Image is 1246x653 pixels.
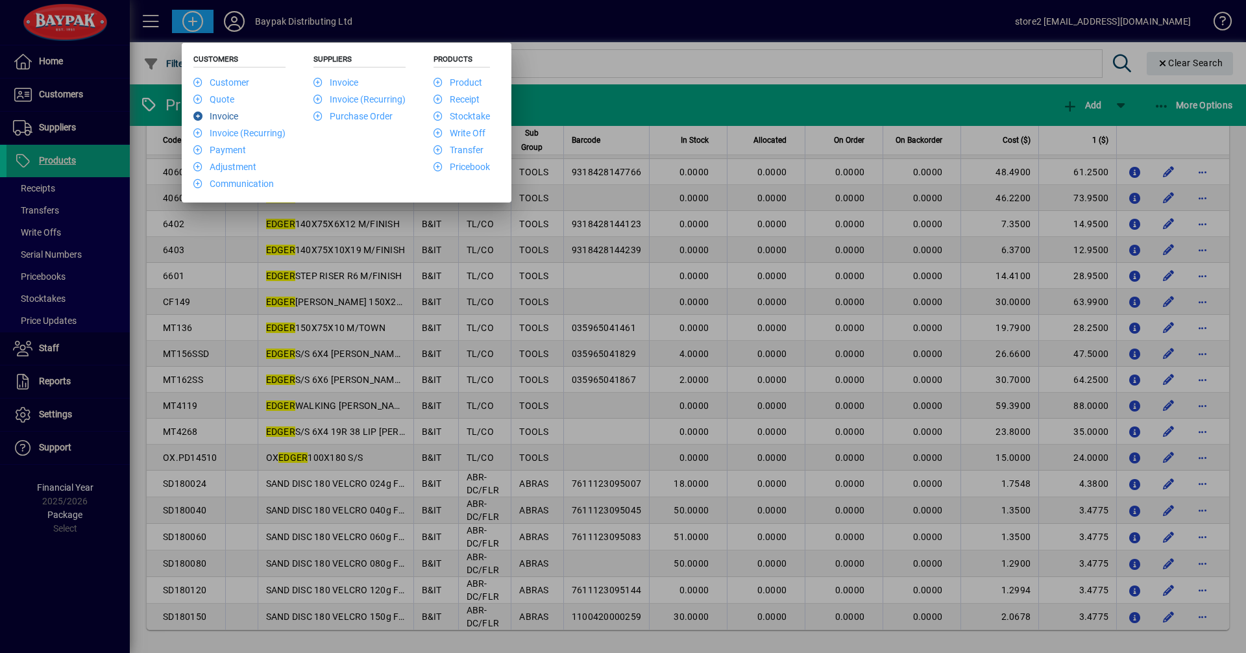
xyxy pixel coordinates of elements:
a: Product [434,77,482,88]
h5: Products [434,55,490,68]
a: Stocktake [434,111,490,121]
a: Receipt [434,94,480,105]
a: Transfer [434,145,483,155]
a: Invoice (Recurring) [193,128,286,138]
a: Payment [193,145,246,155]
a: Customer [193,77,249,88]
a: Communication [193,179,274,189]
a: Write Off [434,128,485,138]
a: Pricebook [434,162,490,172]
a: Adjustment [193,162,256,172]
a: Invoice [313,77,358,88]
a: Invoice [193,111,238,121]
h5: Suppliers [313,55,406,68]
h5: Customers [193,55,286,68]
a: Invoice (Recurring) [313,94,406,105]
a: Purchase Order [313,111,393,121]
a: Quote [193,94,234,105]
